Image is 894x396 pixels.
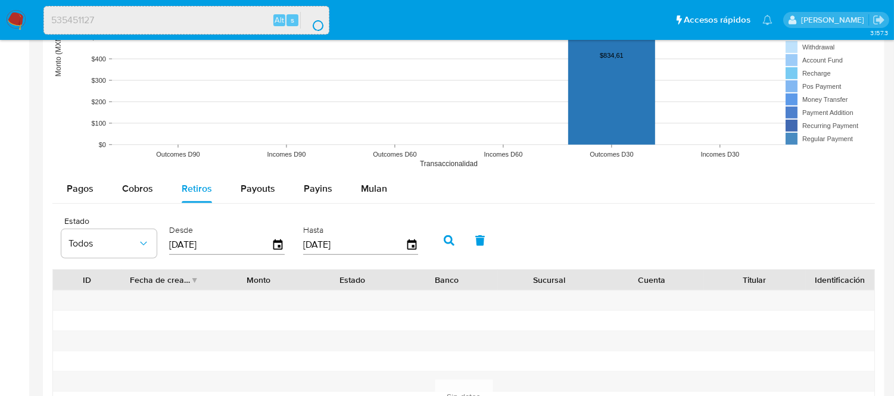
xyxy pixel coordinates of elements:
input: Buscar usuario o caso... [44,13,329,28]
button: search-icon [300,12,325,29]
span: 3.157.3 [870,28,888,38]
p: zoe.breuer@mercadolibre.com [801,14,868,26]
a: Salir [873,14,885,26]
span: Accesos rápidos [684,14,750,26]
a: Notificaciones [762,15,772,25]
span: s [291,14,294,26]
span: Alt [275,14,284,26]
